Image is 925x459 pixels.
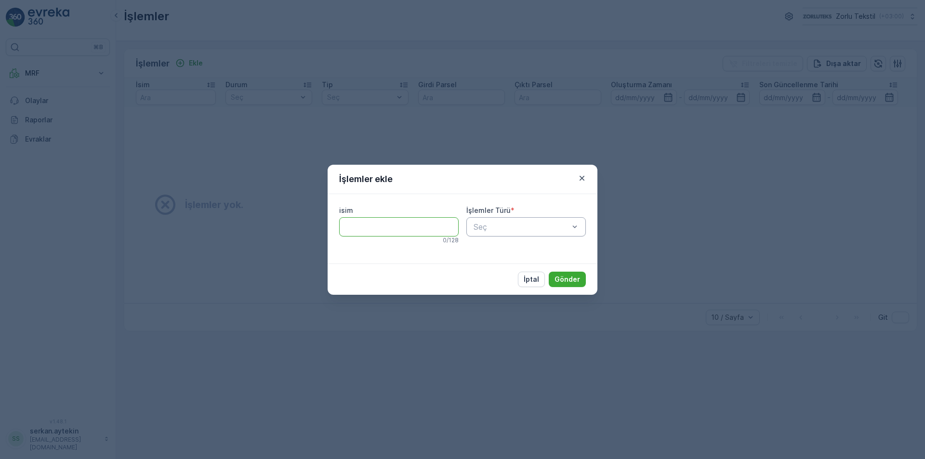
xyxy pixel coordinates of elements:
[443,236,459,244] p: 0 / 128
[339,172,393,186] p: İşlemler ekle
[474,221,569,233] p: Seç
[549,272,586,287] button: Gönder
[524,275,539,284] p: İptal
[518,272,545,287] button: İptal
[466,206,511,214] label: İşlemler Türü
[555,275,580,284] p: Gönder
[339,206,353,214] label: isim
